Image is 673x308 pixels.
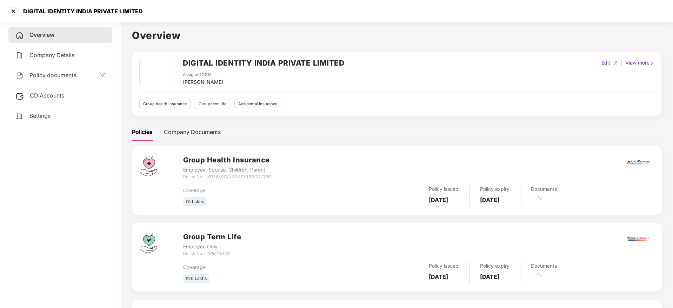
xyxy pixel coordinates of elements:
img: svg+xml;base64,PHN2ZyB4bWxucz0iaHR0cDovL3d3dy53My5vcmcvMjAwMC9zdmciIHdpZHRoPSIyNCIgaGVpZ2h0PSIyNC... [15,51,24,60]
div: Employee Only [183,243,241,250]
div: Group health insurance [139,99,191,109]
div: [PERSON_NAME] [183,78,223,86]
img: svg+xml;base64,PHN2ZyB4bWxucz0iaHR0cDovL3d3dy53My5vcmcvMjAwMC9zdmciIHdpZHRoPSIyNCIgaGVpZ2h0PSIyNC... [15,31,24,40]
div: Documents [531,185,557,193]
img: svg+xml;base64,PHN2ZyB4bWxucz0iaHR0cDovL3d3dy53My5vcmcvMjAwMC9zdmciIHdpZHRoPSIyNCIgaGVpZ2h0PSIyNC... [15,72,24,80]
b: [DATE] [429,196,448,203]
img: editIcon [613,61,618,66]
div: View more [624,59,656,67]
div: Policy No. - [183,174,271,180]
div: Employee, Spouse, Children, Parent [183,166,271,174]
span: Company Details [29,52,74,59]
div: Policy expiry [480,185,509,193]
div: Company Documents [164,128,221,136]
div: Policy expiry [480,262,509,270]
img: svg+xml;base64,PHN2ZyB4bWxucz0iaHR0cDovL3d3dy53My5vcmcvMjAwMC9zdmciIHdpZHRoPSIyNCIgaGVpZ2h0PSIyNC... [15,112,24,120]
div: Group term life [195,99,230,109]
img: svg+xml;base64,PHN2ZyB4bWxucz0iaHR0cDovL3d3dy53My5vcmcvMjAwMC9zdmciIHdpZHRoPSI0Ny43MTQiIGhlaWdodD... [140,232,157,253]
img: rightIcon [649,61,654,66]
img: icici.png [626,158,651,167]
div: Documents [531,262,557,270]
span: CD Accounts [30,92,64,99]
div: Policy issued [429,185,459,193]
div: Policies [132,128,153,136]
img: svg+xml;base64,PHN2ZyB3aWR0aD0iMjUiIGhlaWdodD0iMjQiIHZpZXdCb3g9IjAgMCAyNSAyNCIgZmlsbD0ibm9uZSIgeG... [15,92,24,100]
img: iciciprud.png [626,227,651,251]
b: [DATE] [429,273,448,280]
div: DIGITAL IDENTITY INDIA PRIVATE LIMITED [19,8,143,15]
h2: DIGITAL IDENTITY INDIA PRIVATE LIMITED [183,57,344,69]
img: svg+xml;base64,PHN2ZyB4bWxucz0iaHR0cDovL3d3dy53My5vcmcvMjAwMC9zdmciIHdpZHRoPSI0Ny43MTQiIGhlaWdodD... [140,155,157,176]
h3: Group Health Insurance [183,155,271,166]
b: [DATE] [480,273,499,280]
i: 4016/X/O/322433399/01/000 [207,174,271,179]
div: | [619,59,624,67]
span: Overview [29,31,54,38]
div: Edit [600,59,612,67]
div: Policy No. - [183,250,241,257]
div: Accidental insurance [234,99,281,109]
span: Settings [29,112,51,119]
div: ₹20 Lakhs [183,274,209,283]
span: loading [534,196,541,202]
div: Policy issued [429,262,459,270]
div: Coverage [183,187,340,194]
i: 00013479 [207,251,229,256]
h3: Group Term Life [183,232,241,242]
h1: Overview [132,28,662,43]
span: Policy documents [29,72,76,79]
div: Assigned CSM [183,72,223,78]
span: down [100,72,105,78]
b: [DATE] [480,196,499,203]
span: loading [534,273,541,279]
div: ₹5 Lakhs [183,197,206,207]
div: Coverage [183,263,340,271]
